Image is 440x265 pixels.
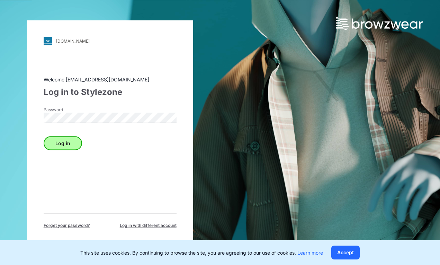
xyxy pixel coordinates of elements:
div: Log in to Stylezone [44,86,177,98]
a: [DOMAIN_NAME] [44,37,177,45]
div: [DOMAIN_NAME] [56,38,90,44]
button: Log in [44,136,82,150]
img: svg+xml;base64,PHN2ZyB3aWR0aD0iMjgiIGhlaWdodD0iMjgiIHZpZXdCb3g9IjAgMCAyOCAyOCIgZmlsbD0ibm9uZSIgeG... [44,37,52,45]
div: Welcome [EMAIL_ADDRESS][DOMAIN_NAME] [44,76,177,83]
a: Learn more [297,250,323,256]
img: browzwear-logo.73288ffb.svg [336,17,423,30]
span: Forget your password? [44,222,90,228]
label: Password [44,106,92,113]
span: Log in with different account [120,222,177,228]
p: This site uses cookies. By continuing to browse the site, you are agreeing to our use of cookies. [80,249,323,256]
button: Accept [331,246,360,259]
